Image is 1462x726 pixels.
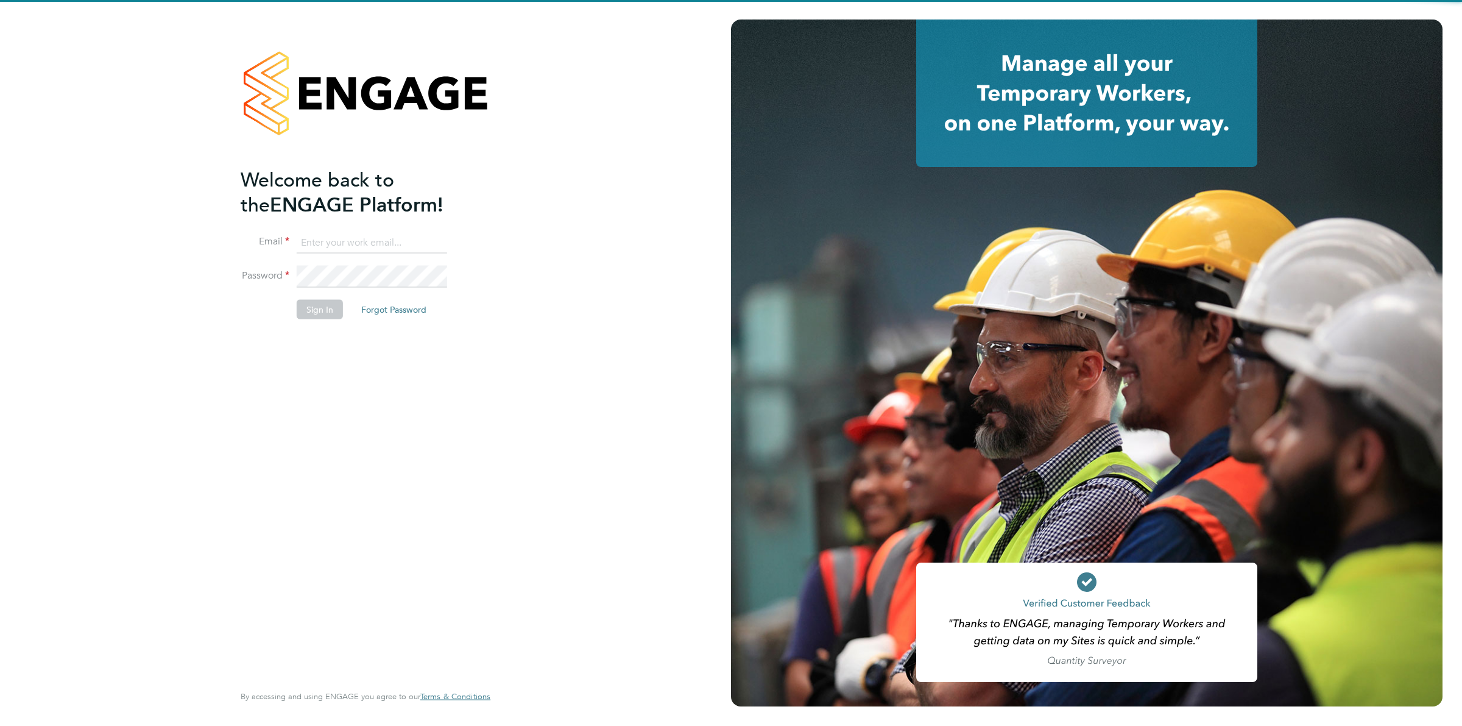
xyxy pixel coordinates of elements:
a: Terms & Conditions [420,692,490,702]
h2: ENGAGE Platform! [241,167,478,217]
button: Forgot Password [351,300,436,319]
span: By accessing and using ENGAGE you agree to our [241,691,490,702]
label: Password [241,269,289,282]
button: Sign In [297,300,343,319]
label: Email [241,235,289,248]
input: Enter your work email... [297,232,447,254]
span: Welcome back to the [241,168,394,216]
